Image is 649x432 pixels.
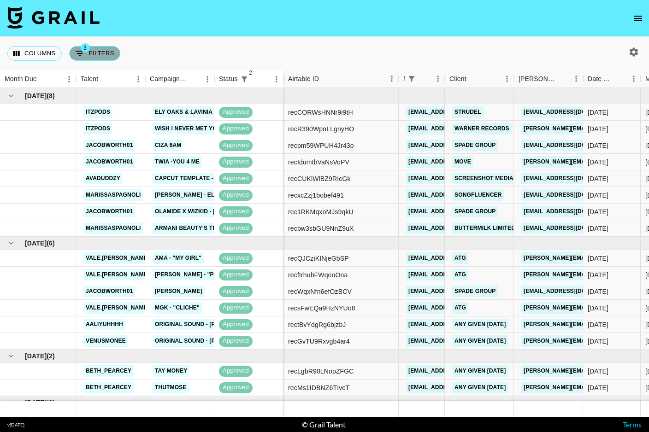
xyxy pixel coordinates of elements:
a: [EMAIL_ADDRESS][DOMAIN_NAME] [406,382,509,393]
div: recCORWsHNNr9i9tH [288,108,353,117]
button: Menu [500,72,514,86]
span: approved [219,158,253,166]
div: 5/27/2025 [588,158,608,167]
a: avaduddzy [83,173,123,184]
a: ciza 6am [153,140,183,151]
a: Buttermilk Limited [452,222,518,234]
div: recWqxNfn6efOzBCV [288,287,352,296]
span: [DATE] [25,91,47,100]
span: ( 8 ) [47,91,55,100]
div: 6/4/2025 [588,304,608,313]
a: [EMAIL_ADDRESS][DOMAIN_NAME] [406,206,509,217]
a: [EMAIL_ADDRESS][DOMAIN_NAME] [521,140,625,151]
div: 5/30/2025 [588,270,608,280]
a: [EMAIL_ADDRESS][DOMAIN_NAME] [521,286,625,297]
button: Sort [556,72,569,85]
a: vale.[PERSON_NAME] [83,269,152,280]
div: Airtable ID [283,70,399,88]
a: [EMAIL_ADDRESS][DOMAIN_NAME] [406,335,509,347]
a: Spade Group [452,286,498,297]
div: Manager [403,70,405,88]
button: Show filters [405,72,418,85]
button: Menu [270,72,283,86]
a: ATG [452,269,468,280]
a: beth_pearcey [83,365,134,377]
span: 2 [246,68,255,77]
button: Sort [37,73,50,86]
div: 6/10/2025 [588,320,608,329]
button: Sort [98,73,111,86]
img: Grail Talent [7,6,100,29]
div: recQJCziKINjeGbSP [288,254,349,263]
a: jacobworth01 [83,206,135,217]
div: 5/15/2025 [588,224,608,233]
a: [EMAIL_ADDRESS][DOMAIN_NAME] [406,302,509,314]
a: original sound - [PERSON_NAME] [153,335,259,347]
a: [EMAIL_ADDRESS][DOMAIN_NAME] [521,222,625,234]
div: Manager [399,70,445,88]
button: Sort [418,72,431,85]
span: [DATE] [25,398,47,407]
span: [DATE] [25,239,47,248]
a: [EMAIL_ADDRESS][DOMAIN_NAME] [406,106,509,118]
div: 5/23/2025 [588,108,608,117]
a: Thutmose [153,382,189,393]
a: MGK - "Cliche" [153,302,202,314]
div: recxcZzj1bobef491 [288,191,344,200]
div: Date Created [588,70,614,88]
div: recftrhubFWqooOna [288,270,348,280]
span: approved [219,124,253,133]
button: hide children [5,350,18,362]
a: Any given [DATE] [452,365,508,377]
a: [EMAIL_ADDRESS][DOMAIN_NAME] [521,106,625,118]
div: Month Due [5,70,37,88]
div: Status [214,70,283,88]
span: approved [219,191,253,199]
div: v [DATE] [7,422,24,428]
a: itzpods [83,106,112,118]
button: Menu [62,72,76,86]
a: Any given [DATE] [452,382,508,393]
a: jacobworth01 [83,156,135,168]
a: aaliyuhhhh [83,319,125,330]
div: recpm59WPUH4Jr43o [288,141,354,150]
div: Talent [76,70,145,88]
div: recR390WpnLLgnyHO [288,124,354,134]
a: Tay Money [153,365,189,377]
a: [EMAIL_ADDRESS][DOMAIN_NAME] [406,269,509,280]
a: marissaspagnoli [83,189,143,201]
a: ATG [452,302,468,314]
span: [DATE] [25,351,47,361]
span: approved [219,287,253,296]
a: Strudel [452,106,484,118]
button: Menu [569,72,583,86]
div: recbw3sbGU9NnZ9uX [288,224,354,233]
div: Status [219,70,238,88]
a: Twia -You 4 Me [153,156,202,168]
span: ( 2 ) [47,398,55,407]
a: [PERSON_NAME] - "Pick Up The Phone" [153,269,272,280]
a: vale.[PERSON_NAME] [83,252,152,264]
a: [EMAIL_ADDRESS][DOMAIN_NAME] [521,173,625,184]
span: ( 6 ) [47,239,55,248]
div: Talent [81,70,98,88]
div: recIdumtbVaNsVoPV [288,158,349,167]
a: vale.[PERSON_NAME] [83,302,152,314]
div: 6/16/2025 [588,287,608,296]
span: approved [219,108,253,117]
button: Menu [627,72,641,86]
a: Screenshot media [452,173,516,184]
span: approved [219,141,253,150]
div: recCUKlWlBZ9RIcGk [288,174,351,183]
span: ( 2 ) [47,351,55,361]
div: Client [449,70,466,88]
span: approved [219,337,253,345]
div: Campaign (Type) [150,70,188,88]
a: Any given [DATE] [452,335,508,347]
a: [EMAIL_ADDRESS][DOMAIN_NAME] [406,222,509,234]
button: hide children [5,89,18,102]
a: ATG [452,252,468,264]
div: recMs1IDBNZ6TIvcT [288,383,349,392]
div: 7/17/2025 [588,367,608,376]
span: approved [219,320,253,329]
